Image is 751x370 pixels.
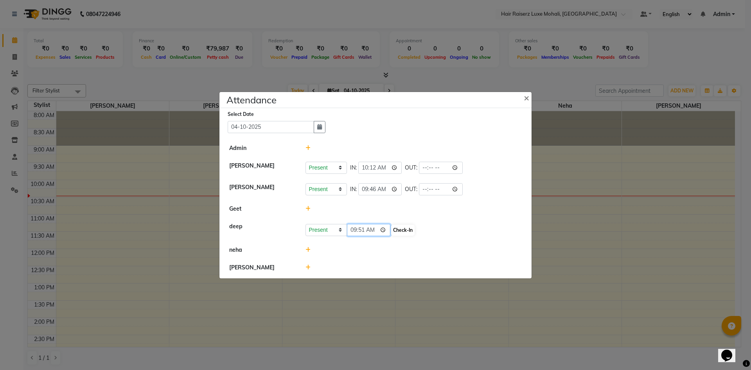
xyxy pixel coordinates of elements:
[350,164,357,172] span: IN:
[718,339,743,362] iframe: chat widget
[223,183,300,195] div: [PERSON_NAME]
[405,164,417,172] span: OUT:
[228,121,314,133] input: Select date
[223,162,300,174] div: [PERSON_NAME]
[405,185,417,193] span: OUT:
[226,93,277,107] h4: Attendance
[228,111,254,118] label: Select Date
[223,264,300,272] div: [PERSON_NAME]
[524,92,529,103] span: ×
[223,205,300,213] div: Geet
[350,185,357,193] span: IN:
[223,144,300,152] div: Admin
[517,87,537,108] button: Close
[391,225,415,236] button: Check-In
[223,222,300,236] div: deep
[223,246,300,254] div: neha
